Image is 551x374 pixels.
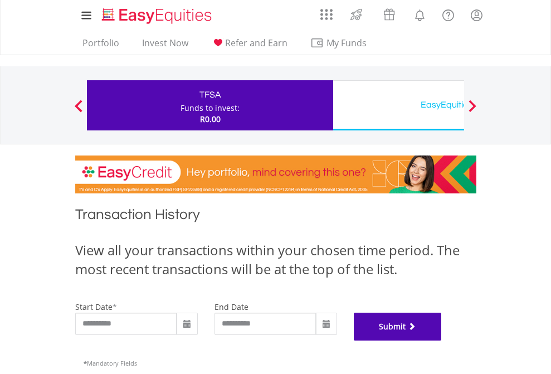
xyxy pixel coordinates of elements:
[373,3,406,23] a: Vouchers
[207,37,292,55] a: Refer and Earn
[84,359,137,367] span: Mandatory Fields
[75,302,113,312] label: start date
[75,241,476,279] div: View all your transactions within your chosen time period. The most recent transactions will be a...
[462,3,491,27] a: My Profile
[67,105,90,116] button: Previous
[94,87,326,103] div: TFSA
[214,302,248,312] label: end date
[310,36,383,50] span: My Funds
[434,3,462,25] a: FAQ's and Support
[347,6,365,23] img: thrive-v2.svg
[100,7,216,25] img: EasyEquities_Logo.png
[78,37,124,55] a: Portfolio
[225,37,287,49] span: Refer and Earn
[97,3,216,25] a: Home page
[200,114,221,124] span: R0.00
[313,3,340,21] a: AppsGrid
[380,6,398,23] img: vouchers-v2.svg
[354,313,442,341] button: Submit
[181,103,240,114] div: Funds to invest:
[138,37,193,55] a: Invest Now
[406,3,434,25] a: Notifications
[461,105,484,116] button: Next
[75,205,476,230] h1: Transaction History
[320,8,333,21] img: grid-menu-icon.svg
[75,156,476,193] img: EasyCredit Promotion Banner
